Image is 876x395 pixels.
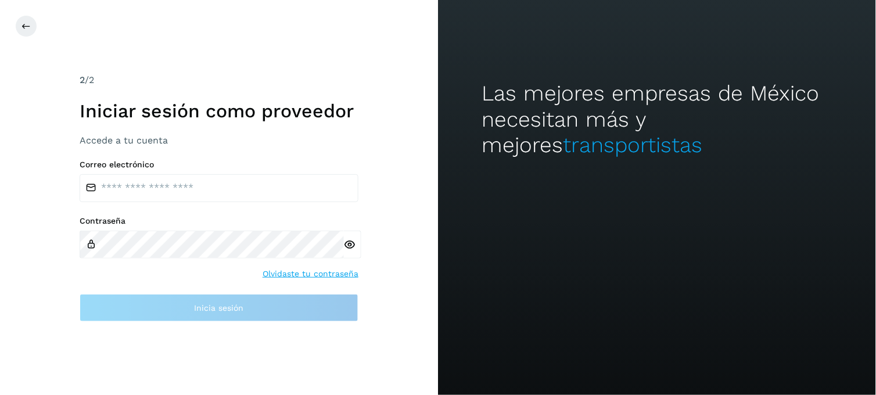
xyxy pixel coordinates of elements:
[263,268,358,280] a: Olvidaste tu contraseña
[195,304,244,312] span: Inicia sesión
[80,100,358,122] h1: Iniciar sesión como proveedor
[80,73,358,87] div: /2
[563,132,702,157] span: transportistas
[80,216,358,226] label: Contraseña
[80,160,358,170] label: Correo electrónico
[482,81,832,158] h2: Las mejores empresas de México necesitan más y mejores
[80,135,358,146] h3: Accede a tu cuenta
[80,294,358,322] button: Inicia sesión
[80,74,85,85] span: 2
